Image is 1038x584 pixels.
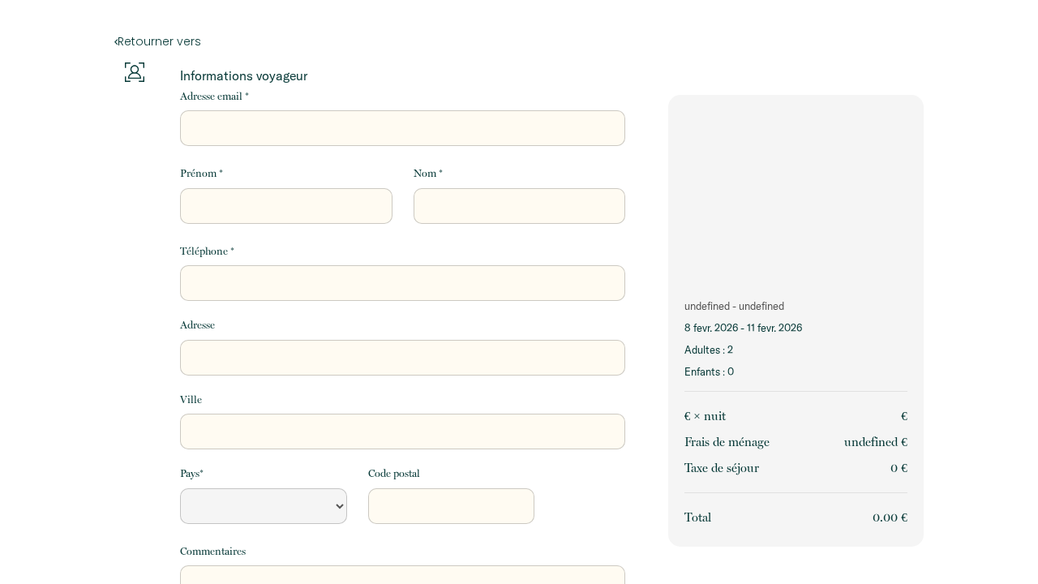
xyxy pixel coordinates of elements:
select: Default select example [180,488,347,524]
label: Code postal [368,466,420,482]
p: Taxe de séjour [684,458,759,478]
p: 8 févr. 2026 - 11 févr. 2026 [684,320,907,336]
label: Adresse email * [180,88,249,105]
p: Frais de ménage [684,432,770,452]
span: 0.00 € [873,510,907,525]
p: Enfants : 0 [684,364,907,380]
label: Prénom * [180,165,223,182]
p: Adultes : 2 [684,342,907,358]
label: Téléphone * [180,243,234,260]
span: Total [684,510,711,525]
p: 0 € [890,458,907,478]
a: Retourner vers [114,32,924,50]
img: rental-image [668,95,924,286]
img: guests-info [125,62,144,82]
label: Commentaires [180,543,246,560]
p: € × nuit [684,406,726,426]
label: Adresse [180,317,215,333]
label: Nom * [414,165,443,182]
p: € [901,406,907,426]
label: Ville [180,392,202,408]
label: Pays [180,466,204,482]
p: undefined - undefined [684,298,907,314]
p: Informations voyageur [180,67,625,84]
p: undefined € [844,432,907,452]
